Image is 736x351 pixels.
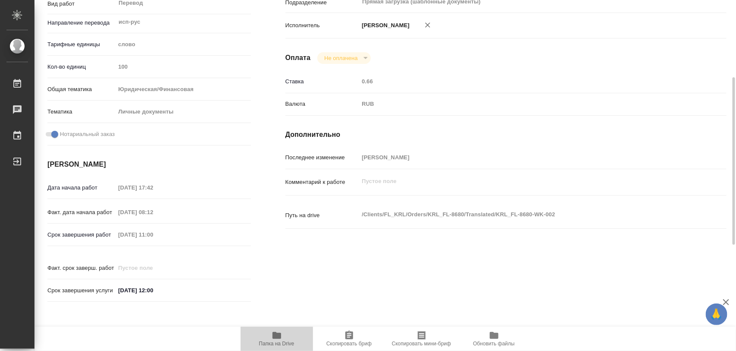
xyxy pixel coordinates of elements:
[47,208,115,217] p: Факт. дата начала работ
[706,304,727,325] button: 🙏
[326,341,372,347] span: Скопировать бриф
[285,211,359,220] p: Путь на drive
[115,228,191,241] input: Пустое поле
[285,21,359,30] p: Исполнитель
[359,151,689,164] input: Пустое поле
[359,97,689,111] div: RUB
[259,341,294,347] span: Папка на Drive
[313,327,385,351] button: Скопировать бриф
[115,37,251,52] div: слово
[418,16,437,35] button: Удалить исполнителя
[285,100,359,108] p: Валюта
[115,104,251,119] div: Личные документы
[47,264,115,272] p: Факт. срок заверш. работ
[285,77,359,86] p: Ставка
[47,108,115,116] p: Тематика
[115,262,191,274] input: Пустое поле
[285,130,727,140] h4: Дополнительно
[317,52,370,64] div: Не оплачена
[359,21,410,30] p: [PERSON_NAME]
[322,54,360,62] button: Не оплачена
[47,40,115,49] p: Тарифные единицы
[385,327,458,351] button: Скопировать мини-бриф
[115,181,191,194] input: Пустое поле
[47,85,115,94] p: Общая тематика
[47,159,251,170] h4: [PERSON_NAME]
[115,284,191,297] input: ✎ Введи что-нибудь
[47,286,115,295] p: Срок завершения услуги
[709,305,724,323] span: 🙏
[47,183,115,192] p: Дата начала работ
[241,327,313,351] button: Папка на Drive
[47,19,115,27] p: Направление перевода
[47,63,115,71] p: Кол-во единиц
[115,60,251,73] input: Пустое поле
[285,153,359,162] p: Последнее изменение
[359,207,689,222] textarea: /Clients/FL_KRL/Orders/KRL_FL-8680/Translated/KRL_FL-8680-WK-002
[359,75,689,88] input: Пустое поле
[115,206,191,218] input: Пустое поле
[60,130,115,139] span: Нотариальный заказ
[473,341,515,347] span: Обновить файлы
[392,341,451,347] span: Скопировать мини-бриф
[285,53,311,63] h4: Оплата
[458,327,530,351] button: Обновить файлы
[47,231,115,239] p: Срок завершения работ
[115,82,251,97] div: Юридическая/Финансовая
[285,178,359,187] p: Комментарий к работе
